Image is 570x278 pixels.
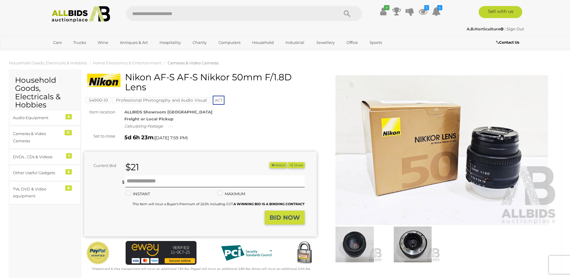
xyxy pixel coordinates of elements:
a: ✔ [379,6,388,17]
strong: A.B.Horticulture [467,26,504,31]
div: 8 [65,185,72,191]
a: Office [343,38,362,48]
div: TVs, DVD & Video equipment [13,186,62,200]
a: Computers [215,38,244,48]
a: Household Goods, Electricals & Hobbies [9,60,87,65]
a: Sign Out [507,26,524,31]
div: Set to close [80,133,120,140]
a: TVs, DVD & Video equipment 8 [9,181,81,204]
img: Nikon AF-S AF-S Nikkor 50mm F/1.8D Lens [327,227,382,262]
span: ( ) [154,135,188,140]
a: Audio Equipment 5 [9,110,81,126]
img: Nikon AF-S AF-S Nikkor 50mm F/1.8D Lens [385,227,440,262]
a: Household [248,38,278,48]
a: Other Useful Gadgets 5 [9,165,81,181]
div: Audio Equipment [13,114,62,121]
a: 3 [419,6,428,17]
b: A WINNING BID IS A BINDING CONTRACT [233,202,305,206]
i: 4 [437,5,442,10]
div: Item location [80,109,120,116]
a: Home Electronics & Entertainment [93,60,162,65]
a: Charity [189,38,211,48]
a: DVDs , CDs & Videos 1 [9,149,81,165]
div: DVDs , CDs & Videos [13,153,62,160]
a: Cameras & Video Cameras 11 [9,126,81,149]
label: MAXIMUM [217,190,245,197]
mark: 54900-10 [86,97,111,103]
button: BID NOW [265,211,305,225]
a: Jewellery [312,38,339,48]
a: Contact Us [496,39,521,46]
a: Cameras & Video Cameras [168,60,219,65]
mark: Professional Photography and Audio Visual [113,97,210,103]
li: Watch this item [270,162,287,168]
strong: ALLBIDS Showroom [GEOGRAPHIC_DATA] [124,110,212,114]
a: Sell with us [479,6,522,18]
a: 54900-10 [86,98,111,103]
small: This Item will incur a Buyer's Premium of 22.5% including GST. [133,202,305,206]
a: Wine [94,38,112,48]
button: Search [332,6,362,21]
img: small-loading.gif [169,125,173,128]
img: PCI DSS compliant [216,241,276,265]
strong: $21 [125,162,139,173]
a: 4 [432,6,441,17]
span: | [504,26,506,31]
label: INSTANT [125,190,150,197]
div: Cameras & Video Cameras [13,130,62,144]
a: Sports [366,38,386,48]
a: Industrial [282,38,308,48]
img: Secured by Rapid SSL [292,241,316,265]
a: A.B.Horticulture [467,26,504,31]
button: Share [288,162,304,168]
i: Calculating Postage [124,124,163,128]
h1: Nikon AF-S AF-S Nikkor 50mm F/1.8D Lens [87,72,315,92]
small: Mastercard & Visa transactions will incur an additional 1.9% fee. Paypal will incur an additional... [92,267,311,271]
i: 3 [424,5,429,10]
a: [GEOGRAPHIC_DATA] [49,48,100,57]
div: Current Bid [84,162,121,169]
strong: BID NOW [270,214,300,221]
img: Nikon AF-S AF-S Nikkor 50mm F/1.8D Lens [326,75,558,225]
span: ACT [213,96,224,105]
strong: 5d 6h 23m [124,134,154,141]
button: Watch [270,162,287,168]
i: ✔ [384,5,389,10]
a: Cars [49,38,66,48]
strong: Freight or Local Pickup [124,116,173,121]
div: 5 [66,169,72,175]
a: Antiques & Art [116,38,152,48]
img: eWAY Payment Gateway [126,241,197,265]
a: Trucks [69,38,90,48]
span: [DATE] 7:59 PM [155,135,187,141]
a: Professional Photography and Audio Visual [113,98,210,103]
b: Contact Us [496,40,519,45]
img: Official PayPal Seal [86,241,110,265]
div: 1 [66,153,72,159]
div: Other Useful Gadgets [13,169,62,176]
h2: Household Goods, Electricals & Hobbies [15,76,75,109]
img: Nikon AF-S AF-S Nikkor 50mm F/1.8D Lens [87,74,120,87]
a: Hospitality [156,38,185,48]
div: 11 [65,130,72,135]
img: Allbids.com.au [48,6,114,23]
div: 5 [66,114,72,119]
